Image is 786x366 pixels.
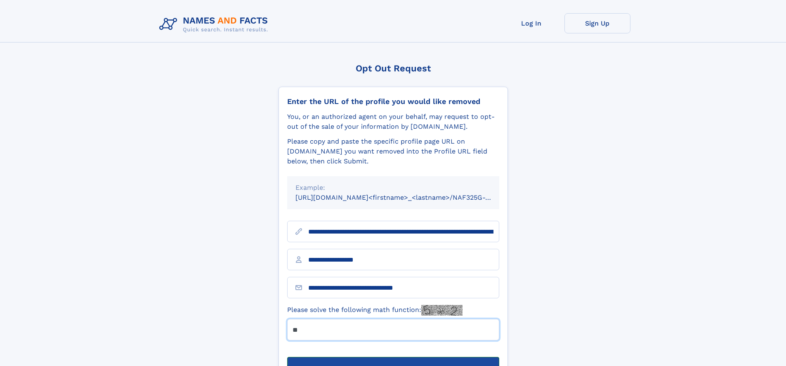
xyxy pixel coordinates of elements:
[279,63,508,73] div: Opt Out Request
[156,13,275,35] img: Logo Names and Facts
[287,305,463,316] label: Please solve the following math function:
[295,183,491,193] div: Example:
[287,112,499,132] div: You, or an authorized agent on your behalf, may request to opt-out of the sale of your informatio...
[564,13,630,33] a: Sign Up
[295,194,515,201] small: [URL][DOMAIN_NAME]<firstname>_<lastname>/NAF325G-xxxxxxxx
[498,13,564,33] a: Log In
[287,97,499,106] div: Enter the URL of the profile you would like removed
[287,137,499,166] div: Please copy and paste the specific profile page URL on [DOMAIN_NAME] you want removed into the Pr...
